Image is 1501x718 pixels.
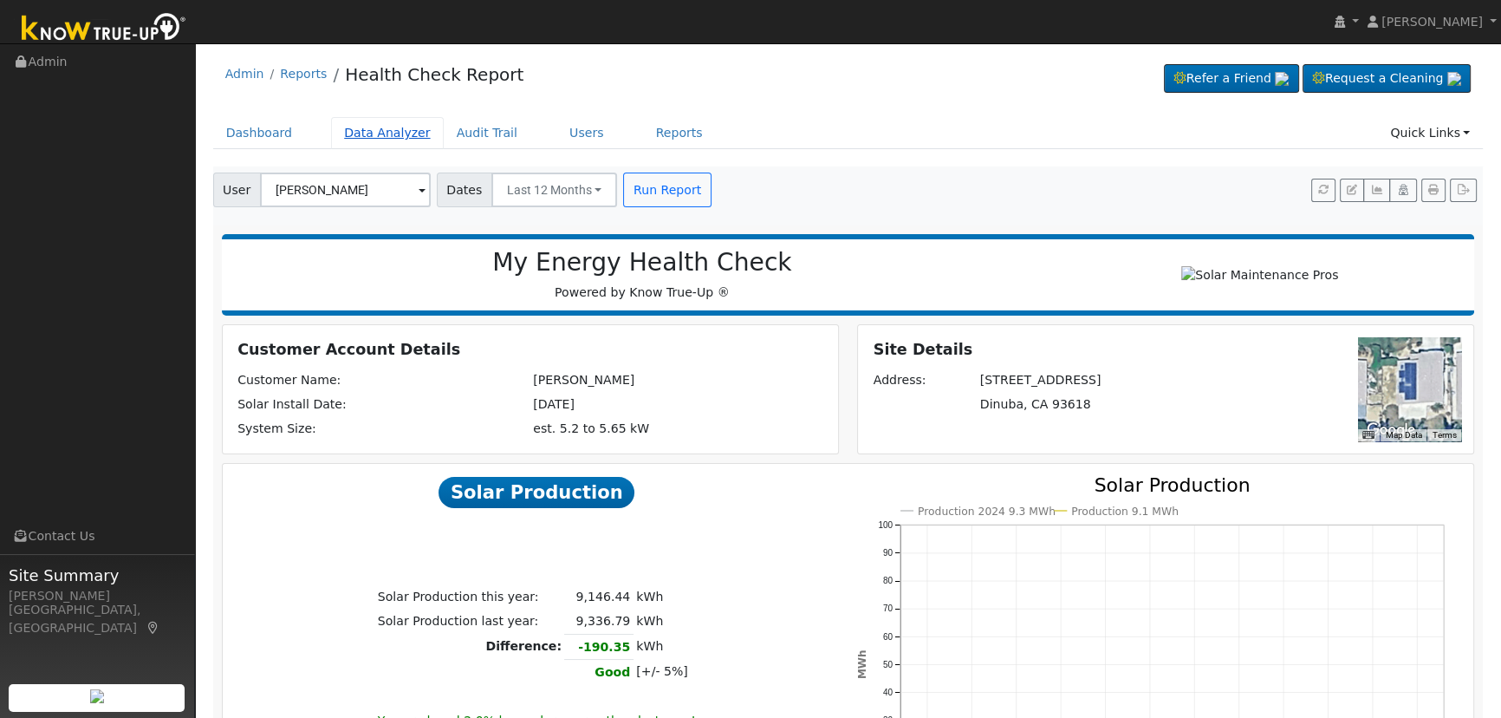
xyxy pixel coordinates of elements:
div: [GEOGRAPHIC_DATA], [GEOGRAPHIC_DATA] [9,601,185,637]
span: Solar Production [439,477,634,508]
strong: Site Details [874,341,973,358]
img: retrieve [1447,72,1461,86]
text: 100 [878,520,893,530]
a: Terms (opens in new tab) [1432,430,1456,440]
text: 40 [883,688,893,697]
button: Login As - disabled [1389,179,1416,203]
button: Keyboard shortcuts [1362,429,1374,441]
button: Last 12 Months [491,173,618,207]
text: 90 [883,548,893,558]
button: Map Data [1385,429,1421,441]
a: Audit Trail [444,117,530,149]
button: Multi-Series Graph [1363,179,1390,203]
td: [PERSON_NAME] [530,369,826,393]
img: retrieve [90,689,104,703]
a: Reports [643,117,716,149]
a: Users [556,117,617,149]
a: Request a Cleaning [1303,64,1471,94]
text: 80 [883,576,893,585]
span: User [213,173,261,207]
strong: Customer Account Details [237,341,460,358]
button: Edit User [1340,179,1364,203]
td: [STREET_ADDRESS] [977,369,1207,393]
a: Open this area in Google Maps (opens a new window) [1362,419,1420,441]
a: Quick Links [1377,117,1483,149]
td: [DATE] [530,393,826,417]
td: kWh [634,585,699,610]
td: Solar Production last year: [374,610,564,635]
a: Health Check Report [345,64,523,85]
td: System Size: [235,417,530,441]
div: [PERSON_NAME] [9,587,185,605]
span: est. 5.2 to 5.65 kW [533,421,649,435]
text: 70 [883,604,893,614]
text: Solar Production [1095,474,1251,496]
img: Google [1362,419,1420,441]
text: Production 2024 9.3 MWh [918,506,1056,518]
img: retrieve [1275,72,1289,86]
strong: Good [595,665,630,679]
td: kWh [634,610,699,635]
img: Solar Maintenance Pros [1174,259,1345,291]
span: Dates [437,173,492,207]
a: Admin [225,67,264,81]
td: Solar Install Date: [235,393,530,417]
text: MWh [856,650,868,680]
span: [PERSON_NAME] [1381,15,1483,29]
div: Powered by Know True-Up ® [231,248,1055,302]
text: 50 [883,660,893,669]
text: 60 [883,632,893,642]
button: Print [1421,179,1446,203]
img: Know True-Up [13,10,195,49]
text: Production 9.1 MWh [1071,506,1179,518]
input: Select a User [260,173,431,207]
a: Reports [280,67,327,81]
button: Run Report [623,173,711,207]
td: Address: [870,369,977,393]
h2: My Energy Health Check [239,248,1045,277]
strong: Difference: [485,639,562,653]
a: Map [146,621,161,635]
td: Customer Name: [235,369,530,393]
td: Solar Production this year: [374,585,564,610]
td: [+/- 5%] [634,660,699,685]
a: Dashboard [213,117,306,149]
td: 9,146.44 [564,585,633,610]
td: 9,336.79 [564,610,633,635]
td: kWh [634,635,699,660]
button: Refresh [1311,179,1335,203]
td: Dinuba, CA 93618 [977,393,1207,417]
a: Data Analyzer [331,117,444,149]
strong: -190.35 [578,640,630,654]
button: Export Interval Data [1450,179,1477,203]
span: Site Summary [9,564,185,587]
a: Refer a Friend [1164,64,1299,94]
